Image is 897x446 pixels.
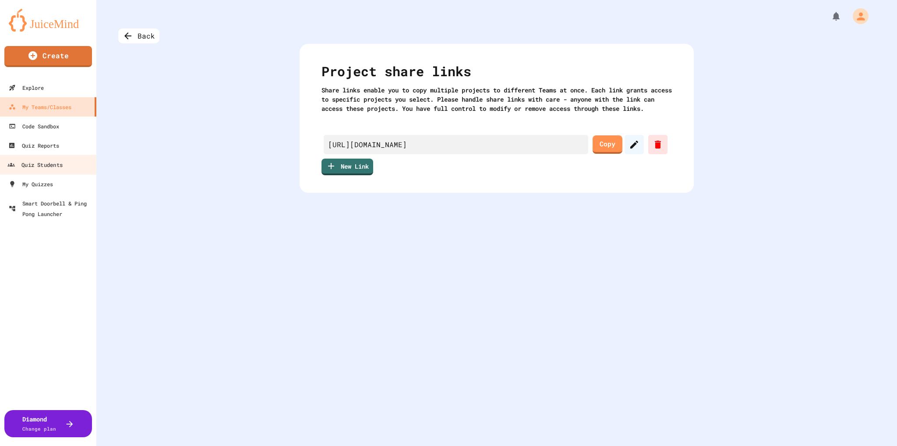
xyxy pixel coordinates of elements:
[9,121,59,131] div: Code Sandbox
[9,82,44,93] div: Explore
[321,85,672,113] div: Share links enable you to copy multiple projects to different Teams at once. Each link grants acc...
[9,102,71,112] div: My Teams/Classes
[9,9,88,32] img: logo-orange.svg
[815,9,844,24] div: My Notifications
[22,414,56,433] div: Diamond
[321,159,373,175] a: New Link
[844,6,871,26] div: My Account
[4,410,92,437] button: DiamondChange plan
[593,135,622,154] a: Copy
[118,28,159,43] div: Back
[9,179,53,189] div: My Quizzes
[324,135,588,154] div: [URL][DOMAIN_NAME]
[824,373,888,410] iframe: chat widget
[7,159,63,170] div: Quiz Students
[860,411,888,437] iframe: chat widget
[8,140,59,151] div: Quiz Reports
[9,198,93,219] div: Smart Doorbell & Ping Pong Launcher
[4,46,92,67] a: Create
[22,425,56,432] span: Change plan
[321,61,672,85] div: Project share links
